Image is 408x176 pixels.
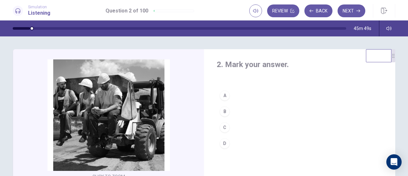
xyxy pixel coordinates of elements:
[217,135,382,151] button: D
[386,154,402,170] div: Open Intercom Messenger
[28,9,50,17] h1: Listening
[220,106,230,117] div: B
[304,4,332,17] button: Back
[338,4,365,17] button: Next
[354,26,371,31] span: 45m 49s
[220,90,230,101] div: A
[217,103,382,119] button: B
[106,7,148,15] h1: Question 2 of 100
[220,122,230,133] div: C
[217,59,382,70] h4: 2. Mark your answer.
[217,88,382,103] button: A
[267,4,299,17] button: Review
[217,119,382,135] button: C
[28,5,50,9] span: Simulation
[220,138,230,149] div: D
